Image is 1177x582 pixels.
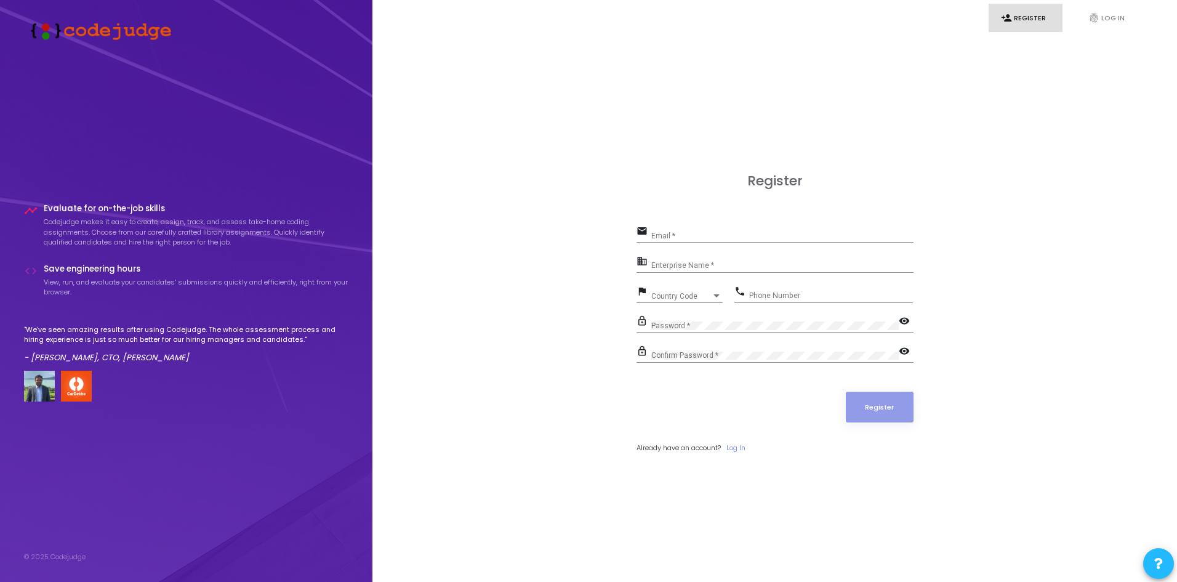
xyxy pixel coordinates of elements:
h4: Evaluate for on-the-job skills [44,204,349,214]
mat-icon: phone [734,285,749,300]
i: code [24,264,38,278]
img: company-logo [61,371,92,402]
i: fingerprint [1088,12,1099,23]
i: timeline [24,204,38,217]
mat-icon: lock_outline [637,315,651,329]
p: View, run, and evaluate your candidates’ submissions quickly and efficiently, right from your bro... [44,277,349,297]
span: Country Code [651,293,712,300]
img: user image [24,371,55,402]
mat-icon: visibility [899,315,914,329]
input: Phone Number [749,291,913,300]
a: Log In [726,443,745,453]
mat-icon: flag [637,285,651,300]
p: Codejudge makes it easy to create, assign, track, and assess take-home coding assignments. Choose... [44,217,349,248]
span: Already have an account? [637,443,721,453]
p: "We've seen amazing results after using Codejudge. The whole assessment process and hiring experi... [24,325,349,345]
input: Enterprise Name [651,262,914,270]
mat-icon: visibility [899,345,914,360]
mat-icon: lock_outline [637,345,651,360]
input: Email [651,232,914,240]
i: person_add [1001,12,1012,23]
em: - [PERSON_NAME], CTO, [PERSON_NAME] [24,352,189,363]
div: © 2025 Codejudge [24,552,86,562]
a: fingerprintLog In [1076,4,1150,33]
h3: Register [637,173,914,189]
h4: Save engineering hours [44,264,349,274]
mat-icon: email [637,225,651,240]
a: person_addRegister [989,4,1063,33]
mat-icon: business [637,255,651,270]
button: Register [846,392,914,422]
